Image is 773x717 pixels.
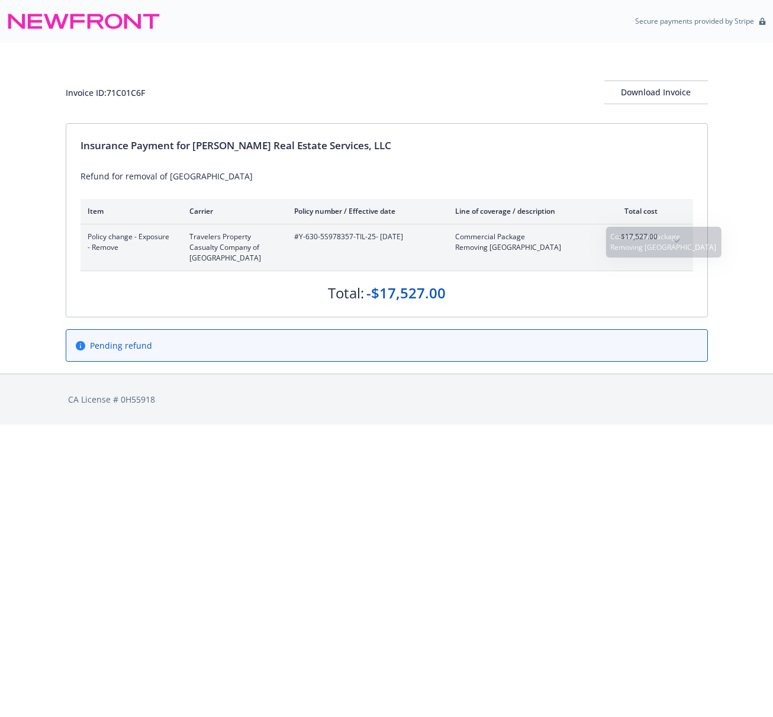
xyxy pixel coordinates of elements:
div: Total cost [613,206,658,216]
div: Refund for removal of [GEOGRAPHIC_DATA] [80,170,693,182]
span: Commercial Package [455,232,594,242]
p: Secure payments provided by Stripe [635,16,754,26]
span: Commercial PackageRemoving [GEOGRAPHIC_DATA] [455,232,594,253]
div: Insurance Payment for [PERSON_NAME] Real Estate Services, LLC [80,138,693,153]
div: Item [88,206,170,216]
div: Policy number / Effective date [294,206,436,216]
span: Policy change - Exposure - Remove [88,232,170,253]
span: #Y-630-5S978357-TIL-25 - [DATE] [294,232,436,242]
div: Total: [328,283,364,303]
div: Line of coverage / description [455,206,594,216]
span: Pending refund [90,339,152,352]
div: Policy change - Exposure - RemoveTravelers Property Casualty Company of [GEOGRAPHIC_DATA]#Y-630-5... [80,224,693,271]
div: -$17,527.00 [366,283,446,303]
span: Travelers Property Casualty Company of [GEOGRAPHIC_DATA] [189,232,275,263]
span: Removing [GEOGRAPHIC_DATA] [455,242,594,253]
div: Carrier [189,206,275,216]
div: Invoice ID: 71C01C6F [66,86,145,99]
button: Download Invoice [604,81,708,104]
div: CA License # 0H55918 [68,393,706,406]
